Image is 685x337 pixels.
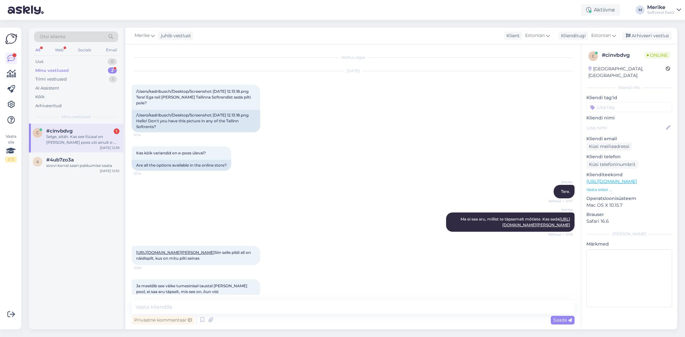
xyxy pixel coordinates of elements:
div: Arhiveeri vestlus [622,31,672,40]
span: Siin selle pildi all on näidispilt, kus on mitu pilti seinas [136,250,252,261]
span: #cinvbdvg [46,128,73,134]
a: MerikeSoftrend Eesti [647,5,681,15]
a: [URL][DOMAIN_NAME][PERSON_NAME] [136,250,215,255]
p: Brauser [586,211,672,218]
div: Privaatne kommentaar [132,316,194,324]
div: [DATE] 12:55 [100,168,119,173]
div: Klienditugi [558,32,586,39]
p: Klienditeekond [586,171,672,178]
div: 2 [108,67,117,74]
div: juhib vestlust [158,32,191,39]
span: Saada [553,317,572,323]
div: [DATE] 12:39 [100,145,119,150]
div: Minu vestlused [35,67,69,74]
img: Askly Logo [5,33,17,45]
span: Tere. [561,189,570,194]
p: Kliendi tag'id [586,94,672,101]
p: Märkmed [586,241,672,247]
div: Uus [35,58,43,65]
input: Lisa nimi [587,124,665,131]
div: Kõik [35,94,45,100]
a: [URL][DOMAIN_NAME] [586,178,637,184]
span: /Users/kadribusch/Desktop/Screenshot [DATE] 12.13.18.png Tere! Ega teil [PERSON_NAME] Tallinna So... [136,89,252,105]
div: Vaata siia [5,134,17,162]
div: 0 [108,58,117,65]
span: Estonian [525,32,545,39]
div: [GEOGRAPHIC_DATA], [GEOGRAPHIC_DATA] [588,65,666,79]
div: Arhiveeritud [35,103,62,109]
div: 1 / 3 [5,157,17,162]
p: Vaata edasi ... [586,187,672,193]
div: AI Assistent [35,85,59,91]
div: Are all the options available in the online store? [132,160,231,171]
div: Email [105,46,118,54]
span: Estonian [591,32,611,39]
span: Nähtud ✓ 12:17 [549,199,573,203]
span: c [592,54,595,58]
span: Merike [135,32,150,39]
div: [DATE] [132,68,575,74]
div: All [34,46,41,54]
div: Tiimi vestlused [35,76,67,82]
p: Kliendi email [586,135,672,142]
div: soovi korral saan pakkumise saata [46,163,119,168]
div: Merike [647,5,674,10]
div: 1 [114,128,119,134]
span: Minu vestlused [62,114,91,120]
input: Lisa tag [586,102,672,112]
p: Kliendi telefon [586,153,672,160]
div: Küsi meiliaadressi [586,142,632,151]
div: [PERSON_NAME] [586,231,672,237]
div: Aktiivne [581,4,620,16]
span: 12:14 [134,133,158,137]
p: Safari 16.6 [586,218,672,225]
div: M [636,5,645,14]
p: Mac OS X 10.15.7 [586,202,672,209]
span: Kas kõik variandid on e-poes üleval? [136,151,206,155]
div: Softrend Eesti [647,10,674,15]
div: Selge, aitäh. Kas see füüsal on [PERSON_NAME] poes või ainult e-poes? [46,134,119,145]
div: Vestlus algas [132,55,575,60]
span: Online [644,52,670,59]
div: Web [54,46,65,54]
span: Ma ei saa aru, millist te täpsemalt mõtlete .Kas seda [461,217,570,227]
span: Otsi kliente [40,33,66,40]
span: 4 [36,159,39,164]
span: c [36,130,39,135]
div: /Users/kadribusch/Desktop/Screenshot [DATE] 12.13.18.png Hello! Don't you have this picture in an... [132,110,260,132]
span: 12:14 [134,171,158,176]
div: Klient [504,32,520,39]
p: Kliendi nimi [586,115,672,121]
p: Operatsioonisüsteem [586,195,672,202]
div: Kliendi info [586,85,672,91]
div: Socials [77,46,92,54]
span: #4ub7zo3a [46,157,74,163]
span: Nähtud ✓ 12:19 [549,232,573,237]
span: Ja meeldib see väike tumesinisel taustal [PERSON_NAME] pool, ei saa aru täpselt, mis see on, õun ... [136,283,248,294]
span: Merike [549,180,573,185]
div: Küsi telefoninumbrit [586,160,638,169]
div: 1 [109,76,117,82]
span: Merike [549,207,573,212]
div: # cinvbdvg [602,51,644,59]
span: 12:20 [134,265,158,270]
